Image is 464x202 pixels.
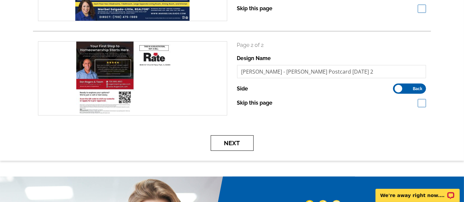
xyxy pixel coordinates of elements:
[237,5,273,13] label: Skip this page
[237,65,426,78] input: File Name
[211,135,254,151] button: Next
[237,54,271,62] label: Design Name
[237,41,426,49] p: Page 2 of 2
[237,85,248,93] label: Side
[237,99,273,107] label: Skip this page
[371,181,464,202] iframe: LiveChat chat widget
[126,72,139,85] i: search
[413,87,422,90] span: Back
